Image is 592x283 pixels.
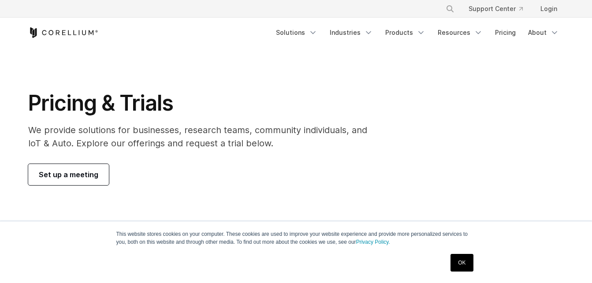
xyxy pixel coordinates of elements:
p: This website stores cookies on your computer. These cookies are used to improve your website expe... [116,230,476,246]
button: Search [442,1,458,17]
p: We provide solutions for businesses, research teams, community individuals, and IoT & Auto. Explo... [28,123,380,150]
div: Navigation Menu [435,1,564,17]
a: Resources [432,25,488,41]
span: Set up a meeting [39,169,98,180]
a: Privacy Policy. [356,239,390,245]
a: Corellium Home [28,27,98,38]
a: Login [533,1,564,17]
a: Support Center [462,1,530,17]
a: OK [451,254,473,272]
h1: Pricing & Trials [28,90,380,116]
a: Industries [324,25,378,41]
a: About [523,25,564,41]
a: Solutions [271,25,323,41]
div: Navigation Menu [271,25,564,41]
a: Pricing [490,25,521,41]
a: Set up a meeting [28,164,109,185]
a: Products [380,25,431,41]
